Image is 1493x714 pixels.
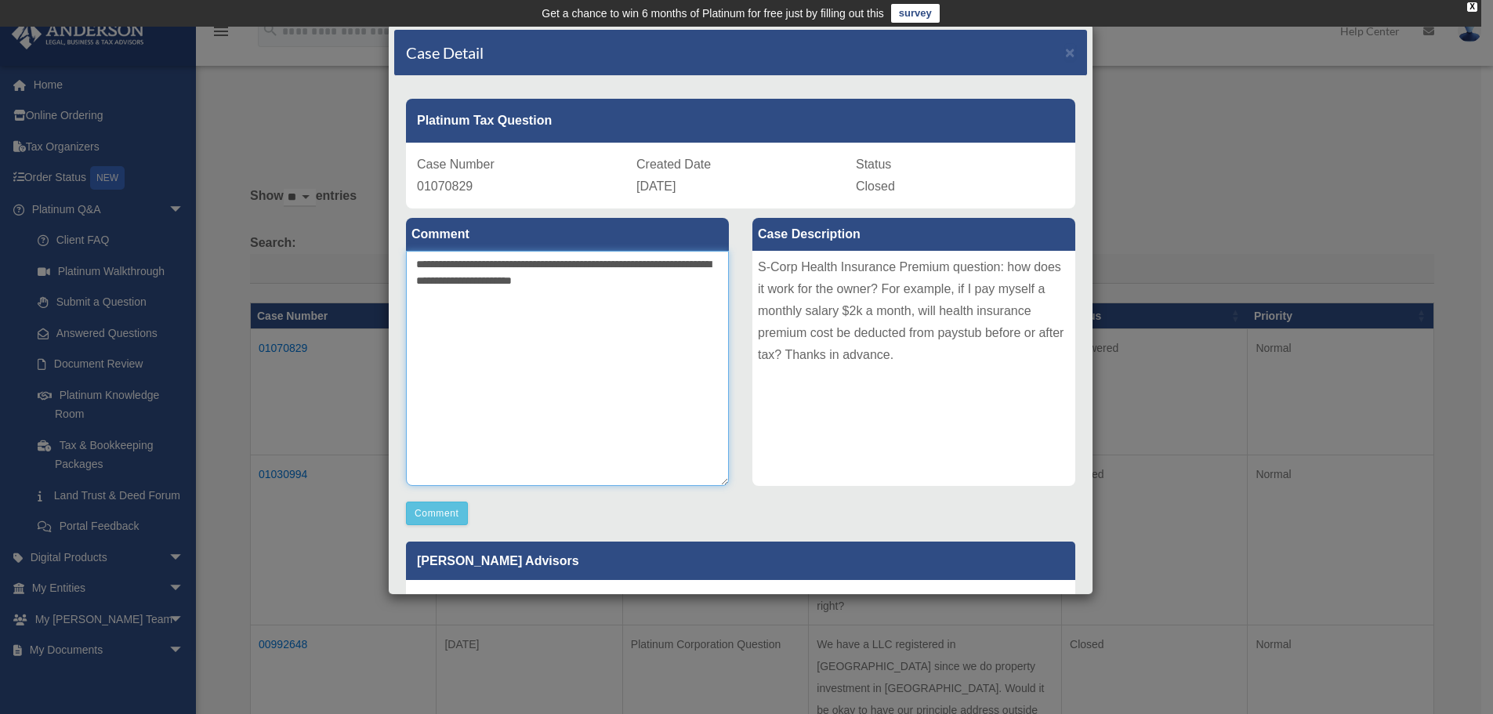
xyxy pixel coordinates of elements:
[406,99,1075,143] div: Platinum Tax Question
[417,179,473,193] span: 01070829
[752,251,1075,486] div: S-Corp Health Insurance Premium question: how does it work for the owner? For example, if I pay m...
[406,542,1075,580] p: [PERSON_NAME] Advisors
[1467,2,1477,12] div: close
[406,502,468,525] button: Comment
[1065,43,1075,61] span: ×
[752,218,1075,251] label: Case Description
[636,158,711,171] span: Created Date
[542,4,884,23] div: Get a chance to win 6 months of Platinum for free just by filling out this
[406,42,484,63] h4: Case Detail
[1065,44,1075,60] button: Close
[417,158,495,171] span: Case Number
[636,179,676,193] span: [DATE]
[856,158,891,171] span: Status
[856,179,895,193] span: Closed
[406,218,729,251] label: Comment
[891,4,940,23] a: survey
